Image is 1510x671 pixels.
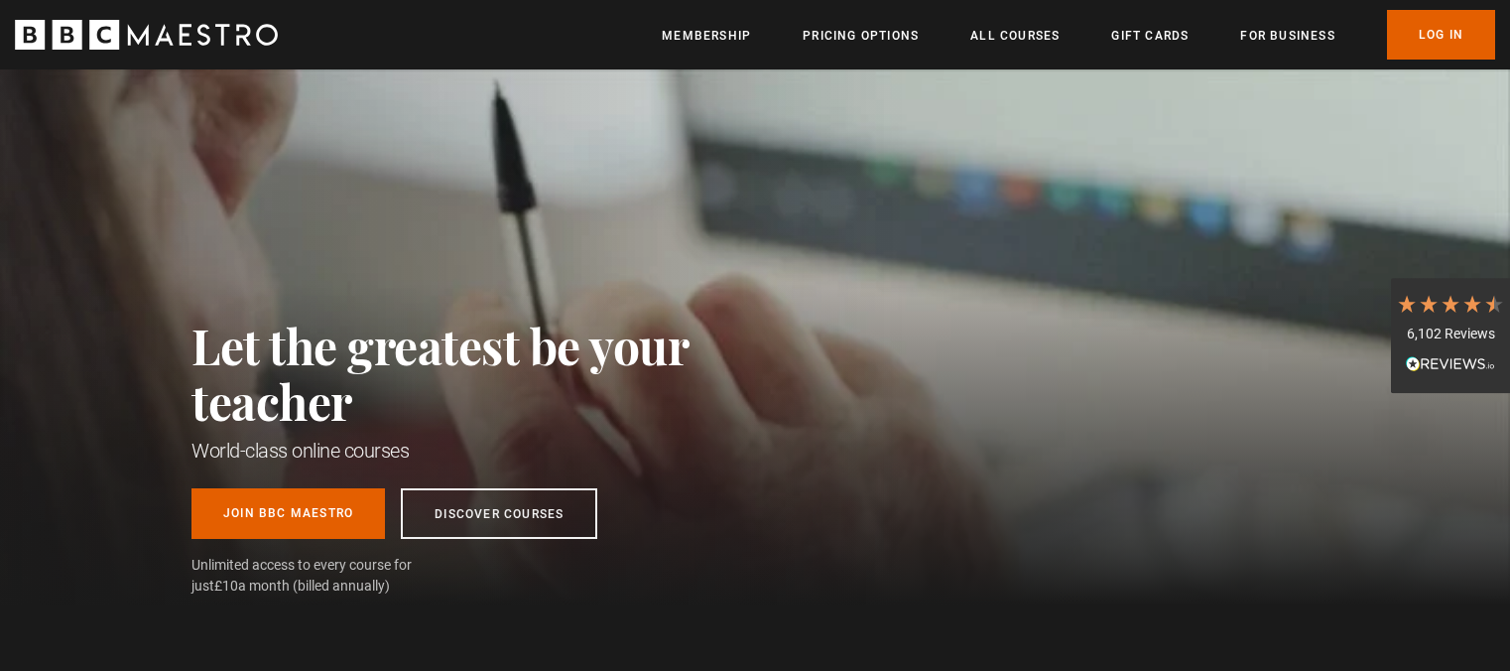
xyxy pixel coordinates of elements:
a: Discover Courses [401,488,597,539]
span: £10 [214,578,238,594]
div: 6,102 ReviewsRead All Reviews [1391,278,1510,393]
h2: Let the greatest be your teacher [191,318,777,429]
div: 4.7 Stars [1396,293,1505,315]
img: REVIEWS.io [1406,356,1495,370]
h1: World-class online courses [191,437,777,465]
div: Read All Reviews [1396,354,1505,378]
div: 6,102 Reviews [1396,325,1505,344]
a: Join BBC Maestro [191,488,385,539]
span: Unlimited access to every course for just a month (billed annually) [191,555,459,597]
